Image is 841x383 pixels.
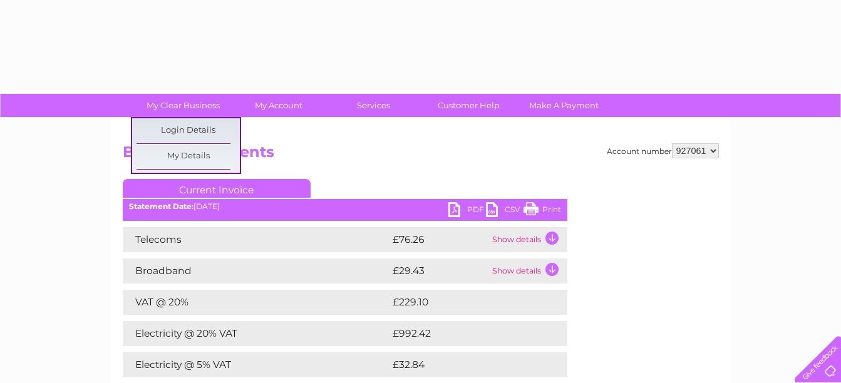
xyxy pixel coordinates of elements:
td: Telecoms [123,227,390,252]
b: Statement Date: [129,202,193,211]
a: Customer Help [417,94,520,117]
td: Show details [489,258,567,283]
a: Services [322,94,425,117]
a: My Details [137,144,240,169]
a: Login Details [137,118,240,143]
td: £229.10 [390,290,544,315]
td: £29.43 [390,258,489,283]
td: Electricity @ 5% VAT [123,352,390,377]
td: Show details [489,227,567,252]
td: £992.42 [390,321,545,346]
a: Current Invoice [123,179,311,198]
h2: Bills and Payments [123,143,719,167]
a: CSV [486,202,524,220]
td: VAT @ 20% [123,290,390,315]
a: PDF [448,202,486,220]
td: Broadband [123,258,390,283]
a: My Preferences [137,170,240,195]
a: My Clear Business [132,94,235,117]
a: Make A Payment [512,94,616,117]
div: Account number [607,143,719,158]
a: My Account [227,94,330,117]
td: £76.26 [390,227,489,252]
a: Print [524,202,561,220]
div: [DATE] [123,202,567,211]
td: Electricity @ 20% VAT [123,321,390,346]
td: £32.84 [390,352,542,377]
